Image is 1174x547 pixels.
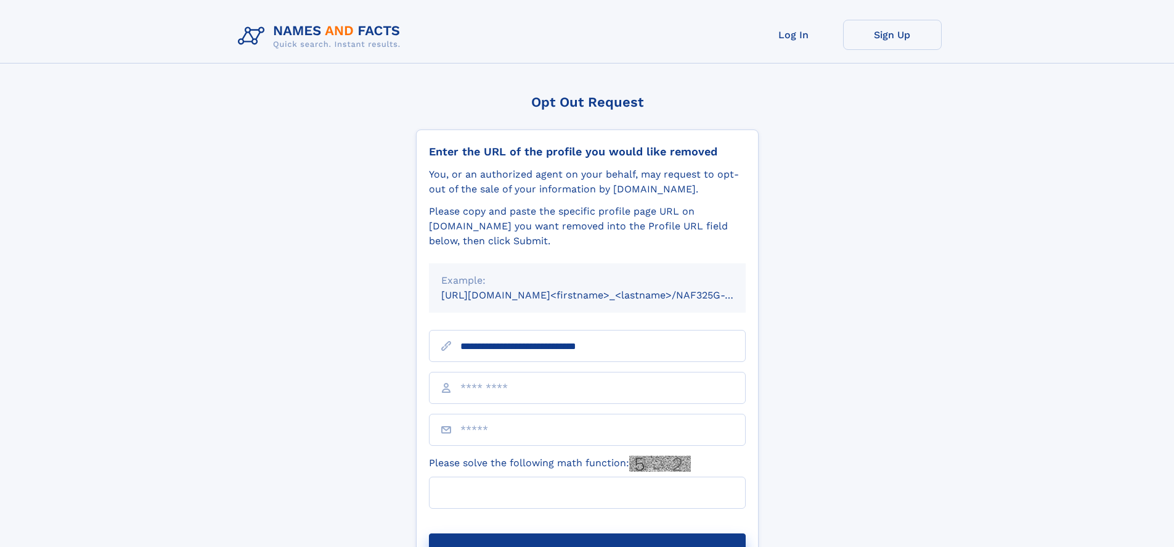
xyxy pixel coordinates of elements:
a: Log In [744,20,843,50]
a: Sign Up [843,20,942,50]
div: Enter the URL of the profile you would like removed [429,145,746,158]
img: Logo Names and Facts [233,20,410,53]
div: Please copy and paste the specific profile page URL on [DOMAIN_NAME] you want removed into the Pr... [429,204,746,249]
div: Opt Out Request [416,94,759,110]
label: Please solve the following math function: [429,456,691,472]
div: You, or an authorized agent on your behalf, may request to opt-out of the sale of your informatio... [429,167,746,197]
small: [URL][DOMAIN_NAME]<firstname>_<lastname>/NAF325G-xxxxxxxx [441,289,769,301]
div: Example: [441,273,733,288]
